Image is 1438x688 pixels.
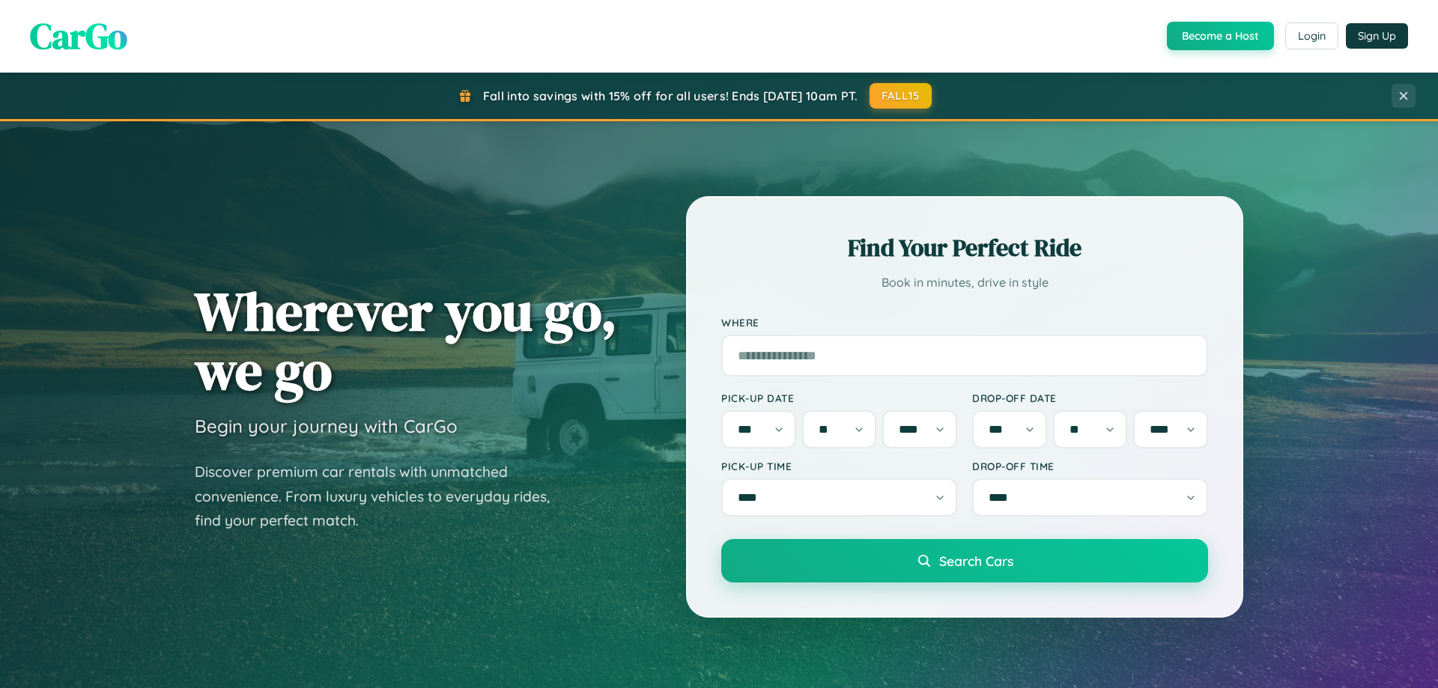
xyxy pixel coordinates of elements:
span: Search Cars [939,552,1013,569]
label: Drop-off Date [972,392,1208,404]
label: Pick-up Date [721,392,957,404]
button: Search Cars [721,539,1208,582]
span: Fall into savings with 15% off for all users! Ends [DATE] 10am PT. [483,88,858,103]
span: CarGo [30,11,127,61]
h3: Begin your journey with CarGo [195,415,458,437]
label: Drop-off Time [972,460,1208,472]
h1: Wherever you go, we go [195,281,617,400]
label: Pick-up Time [721,460,957,472]
button: Login [1285,22,1338,49]
p: Discover premium car rentals with unmatched convenience. From luxury vehicles to everyday rides, ... [195,460,569,533]
h2: Find Your Perfect Ride [721,231,1208,264]
button: Sign Up [1346,23,1408,49]
p: Book in minutes, drive in style [721,272,1208,293]
button: Become a Host [1167,22,1274,50]
label: Where [721,316,1208,329]
button: FALL15 [870,83,932,109]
